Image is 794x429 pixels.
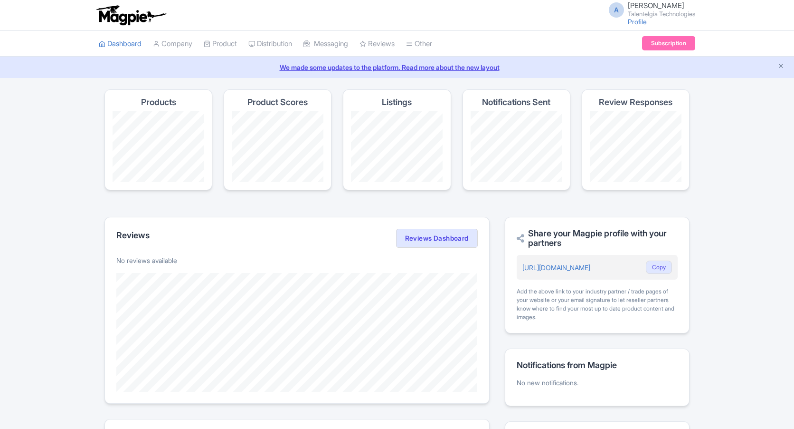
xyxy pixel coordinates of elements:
a: [URL][DOMAIN_NAME] [522,263,590,272]
h2: Reviews [116,231,150,240]
a: Messaging [303,31,348,57]
img: logo-ab69f6fb50320c5b225c76a69d11143b.png [94,5,168,26]
a: Reviews Dashboard [396,229,478,248]
span: [PERSON_NAME] [628,1,684,10]
a: Subscription [642,36,695,50]
h2: Notifications from Magpie [517,361,678,370]
h2: Share your Magpie profile with your partners [517,229,678,248]
button: Copy [646,261,672,274]
a: Company [153,31,192,57]
p: No reviews available [116,255,478,265]
div: Add the above link to your industry partner / trade pages of your website or your email signature... [517,287,678,322]
a: Distribution [248,31,292,57]
a: We made some updates to the platform. Read more about the new layout [6,62,788,72]
small: Talentelgia Technologies [628,11,695,17]
h4: Notifications Sent [482,97,550,107]
a: Other [406,31,432,57]
h4: Listings [382,97,412,107]
a: Product [204,31,237,57]
a: Dashboard [99,31,142,57]
a: Reviews [359,31,395,57]
h4: Products [141,97,176,107]
a: Profile [628,18,647,26]
h4: Product Scores [247,97,308,107]
span: A [609,2,624,18]
p: No new notifications. [517,378,678,388]
h4: Review Responses [599,97,672,107]
a: A [PERSON_NAME] Talentelgia Technologies [603,2,695,17]
button: Close announcement [777,61,785,72]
